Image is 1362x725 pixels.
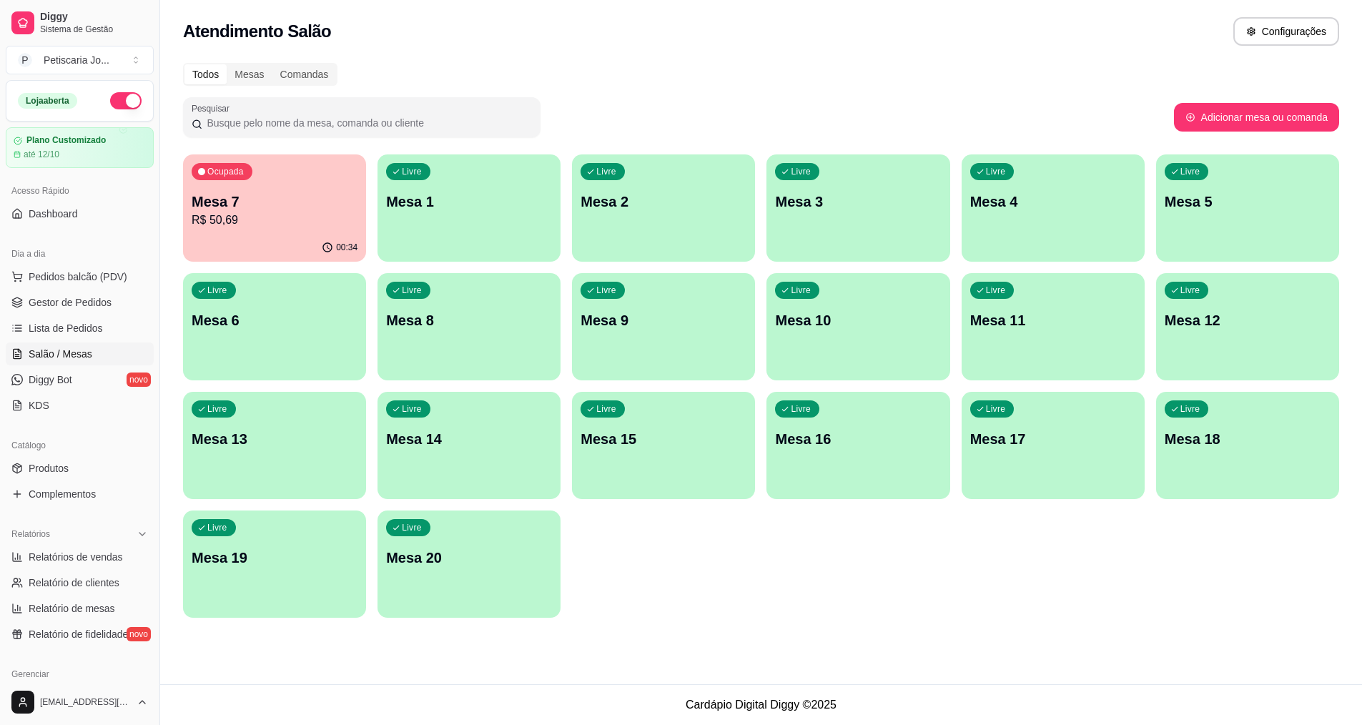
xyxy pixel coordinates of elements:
span: Produtos [29,461,69,475]
input: Pesquisar [202,116,532,130]
div: Loja aberta [18,93,77,109]
article: até 12/10 [24,149,59,160]
button: LivreMesa 17 [962,392,1145,499]
p: Mesa 13 [192,429,357,449]
button: LivreMesa 1 [377,154,561,262]
footer: Cardápio Digital Diggy © 2025 [160,684,1362,725]
p: Livre [791,166,811,177]
p: Mesa 4 [970,192,1136,212]
p: Livre [596,403,616,415]
h2: Atendimento Salão [183,20,331,43]
button: LivreMesa 11 [962,273,1145,380]
div: Gerenciar [6,663,154,686]
button: LivreMesa 4 [962,154,1145,262]
button: Adicionar mesa ou comanda [1174,103,1339,132]
span: Complementos [29,487,96,501]
p: Livre [596,285,616,296]
p: Mesa 1 [386,192,552,212]
span: Relatório de fidelidade [29,627,128,641]
p: Mesa 12 [1165,310,1331,330]
p: Mesa 10 [775,310,941,330]
p: Livre [402,403,422,415]
button: LivreMesa 2 [572,154,755,262]
p: Livre [986,403,1006,415]
span: Sistema de Gestão [40,24,148,35]
span: Pedidos balcão (PDV) [29,270,127,284]
button: LivreMesa 8 [377,273,561,380]
span: Relatório de clientes [29,576,119,590]
a: Lista de Pedidos [6,317,154,340]
a: Relatório de clientes [6,571,154,594]
div: Catálogo [6,434,154,457]
p: Livre [596,166,616,177]
p: Ocupada [207,166,244,177]
a: Relatório de fidelidadenovo [6,623,154,646]
span: Relatórios de vendas [29,550,123,564]
button: LivreMesa 3 [766,154,949,262]
button: LivreMesa 12 [1156,273,1339,380]
label: Pesquisar [192,102,235,114]
p: Mesa 14 [386,429,552,449]
p: Livre [207,522,227,533]
a: Relatórios de vendas [6,546,154,568]
div: Acesso Rápido [6,179,154,202]
p: 00:34 [336,242,357,253]
p: Livre [1180,403,1200,415]
span: Diggy Bot [29,373,72,387]
span: [EMAIL_ADDRESS][DOMAIN_NAME] [40,696,131,708]
button: LivreMesa 14 [377,392,561,499]
a: Salão / Mesas [6,342,154,365]
p: Livre [1180,166,1200,177]
p: Livre [791,403,811,415]
a: KDS [6,394,154,417]
p: Mesa 3 [775,192,941,212]
button: LivreMesa 10 [766,273,949,380]
p: Mesa 17 [970,429,1136,449]
p: Mesa 8 [386,310,552,330]
p: R$ 50,69 [192,212,357,229]
p: Mesa 7 [192,192,357,212]
p: Livre [207,403,227,415]
p: Mesa 5 [1165,192,1331,212]
p: Mesa 9 [581,310,746,330]
span: Relatório de mesas [29,601,115,616]
div: Petiscaria Jo ... [44,53,109,67]
div: Todos [184,64,227,84]
button: Pedidos balcão (PDV) [6,265,154,288]
a: Diggy Botnovo [6,368,154,391]
p: Livre [207,285,227,296]
button: LivreMesa 18 [1156,392,1339,499]
button: LivreMesa 9 [572,273,755,380]
a: Complementos [6,483,154,505]
div: Comandas [272,64,337,84]
button: LivreMesa 5 [1156,154,1339,262]
p: Mesa 16 [775,429,941,449]
span: Dashboard [29,207,78,221]
a: Dashboard [6,202,154,225]
button: LivreMesa 6 [183,273,366,380]
button: LivreMesa 16 [766,392,949,499]
button: [EMAIL_ADDRESS][DOMAIN_NAME] [6,685,154,719]
p: Livre [402,285,422,296]
button: Select a team [6,46,154,74]
a: Produtos [6,457,154,480]
span: Salão / Mesas [29,347,92,361]
div: Mesas [227,64,272,84]
span: Gestor de Pedidos [29,295,112,310]
a: Relatório de mesas [6,597,154,620]
a: Plano Customizadoaté 12/10 [6,127,154,168]
p: Livre [1180,285,1200,296]
p: Mesa 18 [1165,429,1331,449]
p: Livre [986,166,1006,177]
span: P [18,53,32,67]
button: LivreMesa 19 [183,511,366,618]
p: Mesa 11 [970,310,1136,330]
article: Plano Customizado [26,135,106,146]
div: Dia a dia [6,242,154,265]
p: Mesa 19 [192,548,357,568]
button: LivreMesa 20 [377,511,561,618]
a: Gestor de Pedidos [6,291,154,314]
p: Mesa 20 [386,548,552,568]
span: Relatórios [11,528,50,540]
span: Lista de Pedidos [29,321,103,335]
